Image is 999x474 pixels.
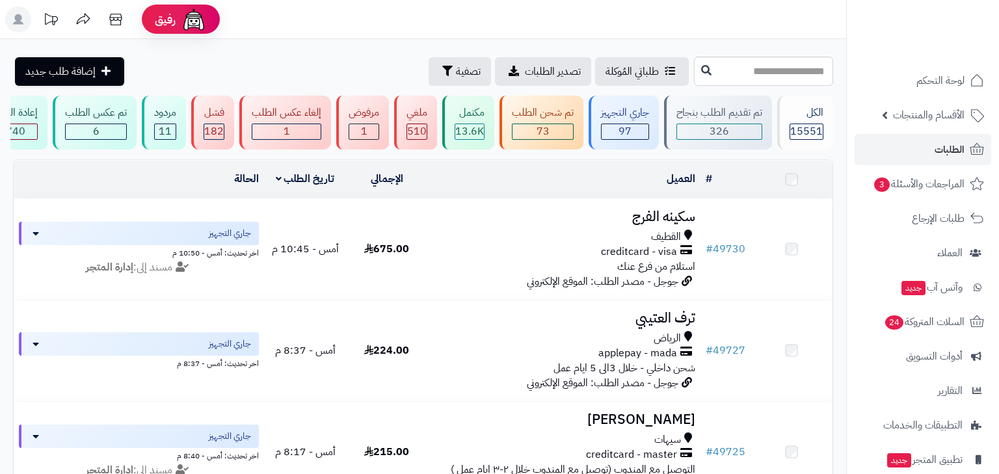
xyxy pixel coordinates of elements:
[601,244,677,259] span: creditcard - visa
[34,7,67,36] a: تحديثات المنصة
[855,410,991,441] a: التطبيقات والخدمات
[272,241,339,257] span: أمس - 10:45 م
[885,315,903,330] span: 24
[455,124,484,139] span: 13.6K
[349,124,379,139] div: 1
[916,72,965,90] span: لوحة التحكم
[855,134,991,165] a: الطلبات
[159,124,172,139] span: 11
[887,453,911,467] span: جديد
[65,105,127,120] div: تم عكس الطلب
[525,64,581,79] span: تصدير الطلبات
[155,12,176,27] span: رفيق
[349,105,379,120] div: مرفوض
[855,203,991,234] a: طلبات الإرجاع
[364,343,409,358] span: 224.00
[25,64,96,79] span: إضافة طلب جديد
[209,430,251,443] span: جاري التجهيز
[886,451,963,469] span: تطبيق المتجر
[598,346,677,361] span: applepay - mada
[371,171,403,187] a: الإجمالي
[284,124,290,139] span: 1
[275,444,336,460] span: أمس - 8:17 م
[911,10,987,37] img: logo-2.png
[440,96,497,150] a: مكتمل 13.6K
[855,306,991,337] a: السلات المتروكة24
[883,416,963,434] span: التطبيقات والخدمات
[19,356,259,369] div: اخر تحديث: أمس - 8:37 م
[234,171,259,187] a: الحالة
[93,124,100,139] span: 6
[900,278,963,296] span: وآتس آب
[433,412,695,427] h3: [PERSON_NAME]
[706,444,745,460] a: #49725
[189,96,237,150] a: فشل 182
[676,105,762,120] div: تم تقديم الطلب بنجاح
[364,241,409,257] span: 675.00
[912,209,965,228] span: طلبات الإرجاع
[677,124,762,139] div: 326
[364,444,409,460] span: 215.00
[906,347,963,365] span: أدوات التسويق
[512,105,574,120] div: تم شحن الطلب
[139,96,189,150] a: مردود 11
[429,57,491,86] button: تصفية
[455,105,485,120] div: مكتمل
[586,96,661,150] a: جاري التجهيز 97
[667,171,695,187] a: العميل
[181,7,207,33] img: ai-face.png
[406,105,427,120] div: ملغي
[209,227,251,240] span: جاري التجهيز
[706,241,713,257] span: #
[455,124,484,139] div: 13593
[775,96,836,150] a: الكل15551
[276,171,335,187] a: تاريخ الطلب
[6,124,25,139] span: 740
[513,124,573,139] div: 73
[586,447,677,462] span: creditcard - master
[874,178,890,192] span: 3
[66,124,126,139] div: 6
[855,168,991,200] a: المراجعات والأسئلة3
[661,96,775,150] a: تم تقديم الطلب بنجاح 326
[706,171,712,187] a: #
[392,96,440,150] a: ملغي 510
[19,245,259,259] div: اخر تحديث: أمس - 10:50 م
[619,124,632,139] span: 97
[790,124,823,139] span: 15551
[893,106,965,124] span: الأقسام والمنتجات
[595,57,689,86] a: طلباتي المُوكلة
[154,105,176,120] div: مردود
[617,259,695,274] span: استلام من فرع عنك
[855,237,991,269] a: العملاء
[407,124,427,139] span: 510
[706,444,713,460] span: #
[433,311,695,326] h3: ترف العتيبي
[602,124,648,139] div: 97
[706,343,713,358] span: #
[553,360,695,376] span: شحن داخلي - خلال 3الى 5 ايام عمل
[527,375,678,391] span: جوجل - مصدر الطلب: الموقع الإلكتروني
[155,124,176,139] div: 11
[237,96,334,150] a: إلغاء عكس الطلب 1
[855,272,991,303] a: وآتس آبجديد
[50,96,139,150] a: تم عكس الطلب 6
[433,209,695,224] h3: سكينه الفرج
[706,241,745,257] a: #49730
[654,432,681,447] span: سيهات
[209,337,251,350] span: جاري التجهيز
[654,331,681,346] span: الرياض
[938,382,963,400] span: التقارير
[873,175,965,193] span: المراجعات والأسئلة
[204,124,224,139] span: 182
[9,260,269,275] div: مسند إلى:
[86,259,133,275] strong: إدارة المتجر
[790,105,823,120] div: الكل
[710,124,729,139] span: 326
[527,274,678,289] span: جوجل - مصدر الطلب: الموقع الإلكتروني
[706,343,745,358] a: #49727
[19,448,259,462] div: اخر تحديث: أمس - 8:40 م
[935,140,965,159] span: الطلبات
